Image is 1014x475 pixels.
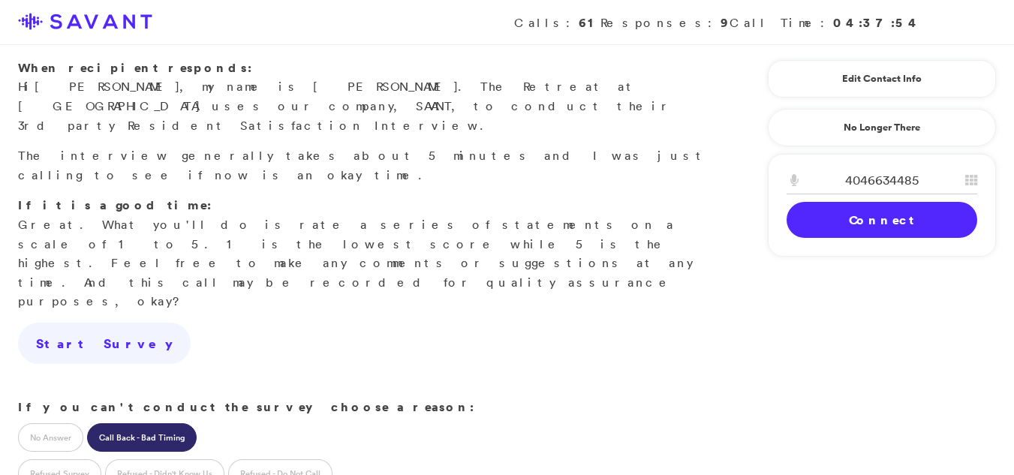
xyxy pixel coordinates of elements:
a: Edit Contact Info [787,67,977,91]
a: Connect [787,202,977,238]
strong: When recipient responds: [18,59,252,76]
label: No Answer [18,423,83,452]
a: No Longer There [768,109,996,146]
p: The interview generally takes about 5 minutes and I was just calling to see if now is an okay time. [18,146,711,185]
strong: If you can't conduct the survey choose a reason: [18,398,474,415]
strong: 04:37:54 [833,14,921,31]
p: Hi , my name is [PERSON_NAME]. The Retreat at [GEOGRAPHIC_DATA] uses our company, SAVANT, to cond... [18,59,711,135]
span: [PERSON_NAME] [35,79,179,94]
strong: 61 [579,14,600,31]
strong: If it is a good time: [18,197,212,213]
a: Start Survey [18,323,191,365]
strong: 9 [721,14,730,31]
p: Great. What you'll do is rate a series of statements on a scale of 1 to 5. 1 is the lowest score ... [18,196,711,311]
label: Call Back - Bad Timing [87,423,197,452]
